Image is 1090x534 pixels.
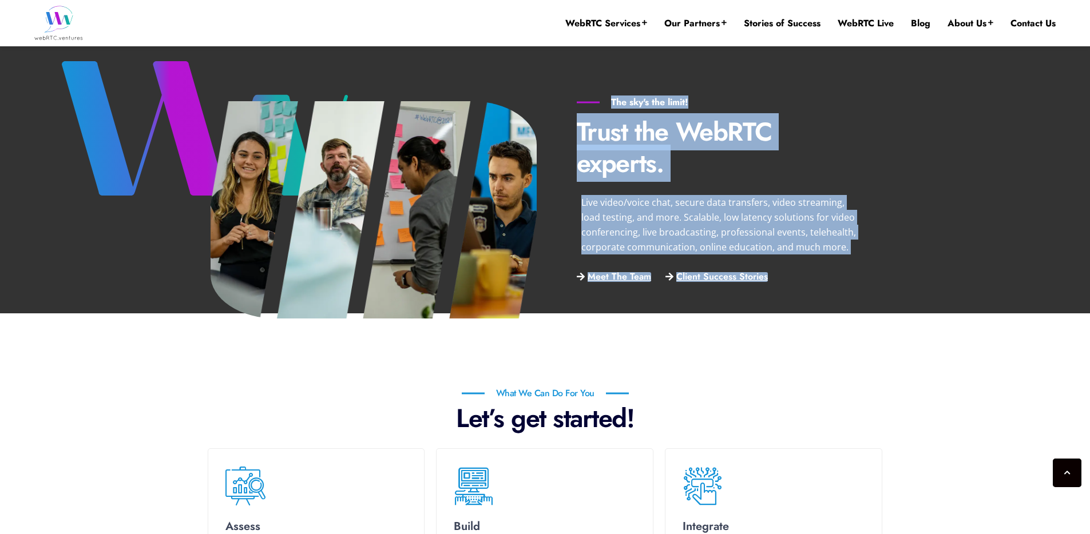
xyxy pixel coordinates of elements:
[211,403,880,434] p: Let’s get started!
[948,17,993,30] a: About Us
[577,272,651,282] a: Meet The Team
[683,519,865,534] h4: Integrate
[665,272,768,282] a: Client Success Stories
[565,17,647,30] a: WebRTC Services
[581,195,858,254] p: Live video/voice chat, secure data transfers, video streaming, load testing, and more. Scalable, ...
[577,97,723,108] h6: The sky's the limit!
[911,17,930,30] a: Blog
[577,116,863,179] p: Trust the WebRTC experts.
[1010,17,1056,30] a: Contact Us
[664,17,727,30] a: Our Partners
[34,6,83,40] img: WebRTC.ventures
[588,272,651,282] span: Meet The Team
[744,17,821,30] a: Stories of Success
[838,17,894,30] a: WebRTC Live
[676,272,768,282] span: Client Success Stories
[454,519,636,534] h4: Build
[462,389,629,398] h6: What We Can Do For You
[225,519,407,534] h4: Assess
